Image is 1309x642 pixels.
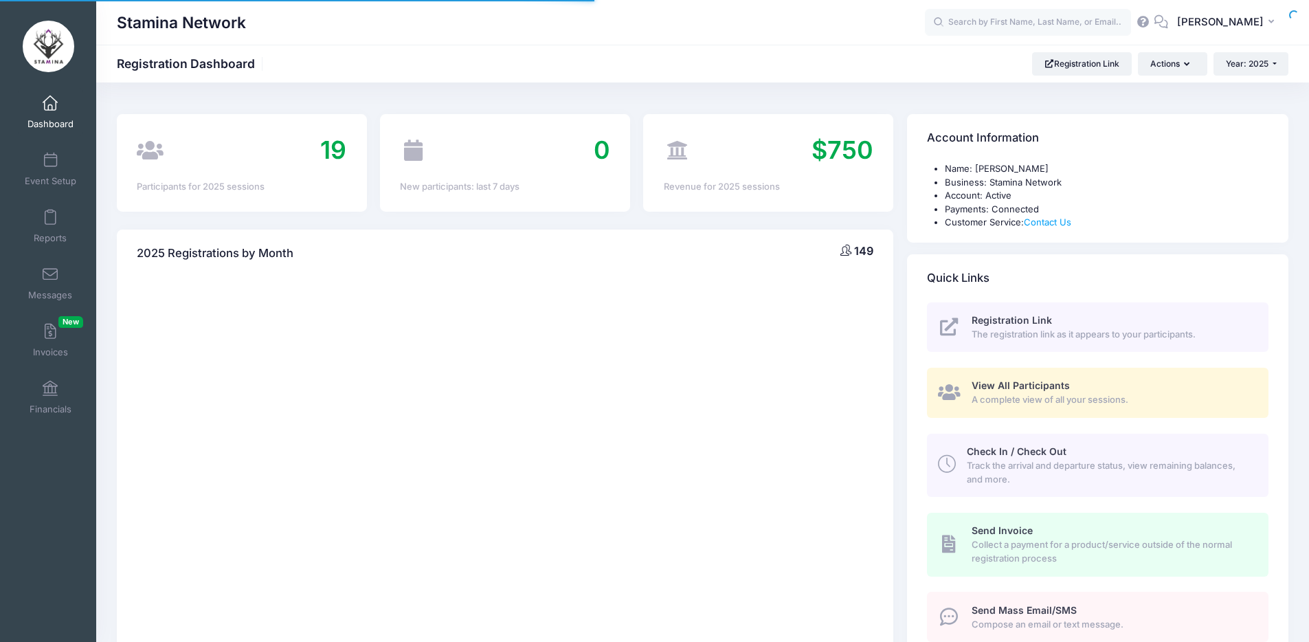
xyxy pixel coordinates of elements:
[18,373,83,421] a: Financials
[945,162,1268,176] li: Name: [PERSON_NAME]
[972,524,1033,536] span: Send Invoice
[945,176,1268,190] li: Business: Stamina Network
[18,259,83,307] a: Messages
[967,445,1066,457] span: Check In / Check Out
[28,289,72,301] span: Messages
[664,180,873,194] div: Revenue for 2025 sessions
[1226,58,1268,69] span: Year: 2025
[967,459,1253,486] span: Track the arrival and departure status, view remaining balances, and more.
[18,145,83,193] a: Event Setup
[925,9,1131,36] input: Search by First Name, Last Name, or Email...
[320,135,346,165] span: 19
[137,234,293,273] h4: 2025 Registrations by Month
[927,258,989,298] h4: Quick Links
[1138,52,1207,76] button: Actions
[400,180,609,194] div: New participants: last 7 days
[18,316,83,364] a: InvoicesNew
[972,314,1052,326] span: Registration Link
[27,118,74,130] span: Dashboard
[1024,217,1071,228] a: Contact Us
[117,56,267,71] h1: Registration Dashboard
[945,189,1268,203] li: Account: Active
[927,592,1268,642] a: Send Mass Email/SMS Compose an email or text message.
[812,135,873,165] span: $750
[34,232,67,244] span: Reports
[58,316,83,328] span: New
[33,346,68,358] span: Invoices
[137,180,346,194] div: Participants for 2025 sessions
[18,202,83,250] a: Reports
[18,88,83,136] a: Dashboard
[25,175,76,187] span: Event Setup
[927,119,1039,158] h4: Account Information
[594,135,610,165] span: 0
[927,302,1268,353] a: Registration Link The registration link as it appears to your participants.
[972,604,1077,616] span: Send Mass Email/SMS
[972,379,1070,391] span: View All Participants
[1168,7,1288,38] button: [PERSON_NAME]
[1213,52,1288,76] button: Year: 2025
[972,328,1253,342] span: The registration link as it appears to your participants.
[945,216,1268,230] li: Customer Service:
[23,21,74,72] img: Stamina Network
[117,7,246,38] h1: Stamina Network
[972,538,1253,565] span: Collect a payment for a product/service outside of the normal registration process
[854,244,873,258] span: 149
[927,434,1268,497] a: Check In / Check Out Track the arrival and departure status, view remaining balances, and more.
[1032,52,1132,76] a: Registration Link
[30,403,71,415] span: Financials
[1177,14,1264,30] span: [PERSON_NAME]
[972,393,1253,407] span: A complete view of all your sessions.
[927,368,1268,418] a: View All Participants A complete view of all your sessions.
[945,203,1268,217] li: Payments: Connected
[927,513,1268,576] a: Send Invoice Collect a payment for a product/service outside of the normal registration process
[972,618,1253,632] span: Compose an email or text message.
